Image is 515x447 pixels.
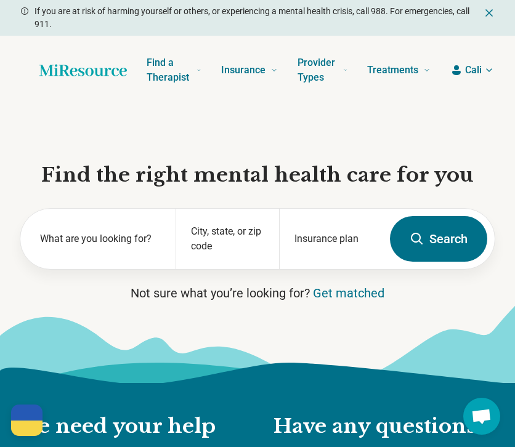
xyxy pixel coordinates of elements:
[298,54,338,86] span: Provider Types
[313,286,384,300] a: Get matched
[463,398,500,435] div: Open chat
[221,46,278,95] a: Insurance
[147,54,192,86] span: Find a Therapist
[390,216,487,262] button: Search
[450,63,494,78] button: Cali
[39,58,127,83] a: Home page
[20,163,495,188] h1: Find the right mental health care for you
[367,62,418,79] span: Treatments
[274,414,500,440] h2: Have any questions?
[221,62,266,79] span: Insurance
[40,232,161,246] label: What are you looking for?
[367,46,431,95] a: Treatments
[483,5,495,20] button: Dismiss
[147,46,201,95] a: Find a Therapist
[15,414,249,440] h2: We need your help
[20,284,495,302] p: Not sure what you’re looking for?
[298,46,347,95] a: Provider Types
[465,63,482,78] span: Cali
[34,5,478,31] p: If you are at risk of harming yourself or others, or experiencing a mental health crisis, call 98...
